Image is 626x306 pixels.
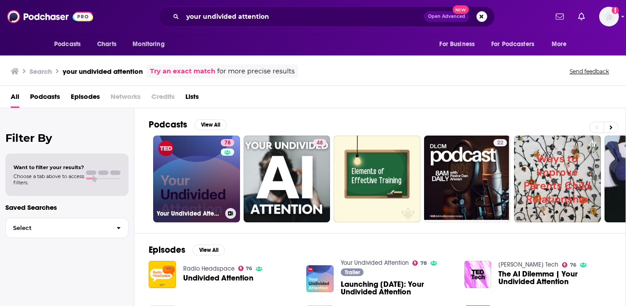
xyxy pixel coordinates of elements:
[7,8,93,25] img: Podchaser - Follow, Share and Rate Podcasts
[149,261,176,288] img: Undivided Attention
[5,203,129,212] p: Saved Searches
[453,5,469,14] span: New
[498,261,558,268] a: TED Tech
[150,66,215,76] a: Try an exact match
[149,244,225,255] a: EpisodesView All
[149,119,227,130] a: PodcastsView All
[428,14,465,19] span: Open Advanced
[498,270,611,285] a: The AI Dilemma | Your Undivided Attention
[5,218,129,238] button: Select
[464,261,492,288] img: The AI Dilemma | Your Undivided Attention
[420,261,427,265] span: 78
[13,164,84,170] span: Want to filter your results?
[71,89,100,108] a: Episodes
[217,66,295,76] span: for more precise results
[491,38,534,51] span: For Podcasters
[612,7,619,14] svg: Add a profile image
[193,245,225,255] button: View All
[185,89,199,108] a: Lists
[345,270,360,275] span: Trailer
[313,139,326,146] a: 48
[439,38,475,51] span: For Business
[183,9,424,24] input: Search podcasts, credits, & more...
[424,136,511,222] a: 22
[153,136,240,222] a: 78Your Undivided Attention
[158,6,495,27] div: Search podcasts, credits, & more...
[244,136,330,222] a: 48
[493,139,507,146] a: 22
[151,89,175,108] span: Credits
[149,244,185,255] h2: Episodes
[341,259,409,267] a: Your Undivided Attention
[157,210,222,217] h3: Your Undivided Attention
[111,89,141,108] span: Networks
[149,119,187,130] h2: Podcasts
[183,274,253,282] a: Undivided Attention
[30,89,60,108] a: Podcasts
[97,38,116,51] span: Charts
[552,9,567,24] a: Show notifications dropdown
[424,11,469,22] button: Open AdvancedNew
[54,38,81,51] span: Podcasts
[599,7,619,26] span: Logged in as jerryparshall
[6,225,109,231] span: Select
[567,68,612,75] button: Send feedback
[575,9,588,24] a: Show notifications dropdown
[238,266,253,271] a: 76
[63,67,143,76] h3: your undivided attention
[11,89,19,108] a: All
[341,280,454,296] a: Launching June 10: Your Undivided Attention
[13,173,84,186] span: Choose a tab above to access filters.
[570,263,576,267] span: 76
[133,38,164,51] span: Monitoring
[599,7,619,26] button: Show profile menu
[341,280,454,296] span: Launching [DATE]: Your Undivided Attention
[545,36,578,53] button: open menu
[5,132,129,144] h2: Filter By
[221,139,234,146] a: 78
[91,36,122,53] a: Charts
[194,119,227,130] button: View All
[183,265,235,272] a: Radio Headspace
[497,139,503,148] span: 22
[562,262,576,268] a: 76
[48,36,92,53] button: open menu
[412,260,427,266] a: 78
[433,36,486,53] button: open menu
[306,265,334,293] img: Launching June 10: Your Undivided Attention
[246,267,252,271] span: 76
[30,67,52,76] h3: Search
[126,36,176,53] button: open menu
[485,36,547,53] button: open menu
[552,38,567,51] span: More
[599,7,619,26] img: User Profile
[224,139,231,148] span: 78
[317,139,323,148] span: 48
